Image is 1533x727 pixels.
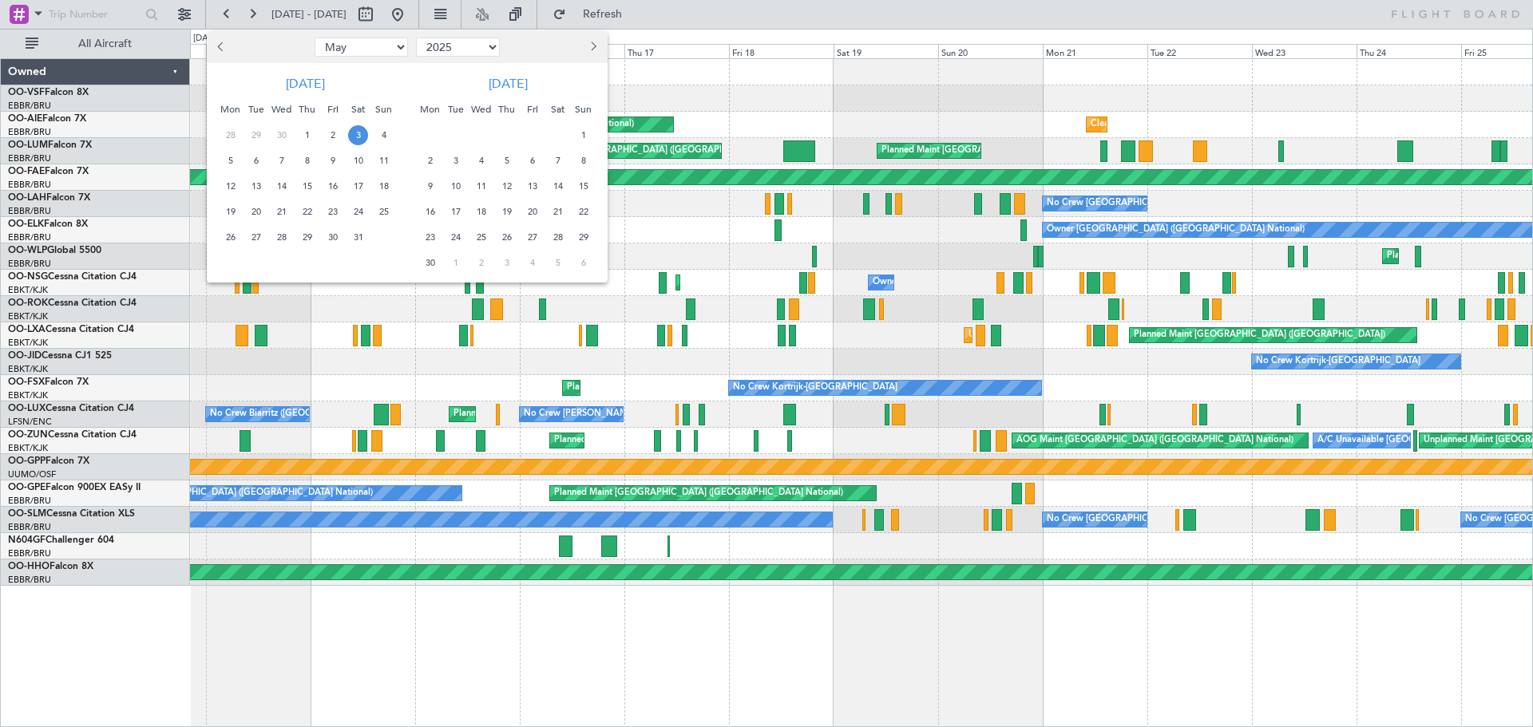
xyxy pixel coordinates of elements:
[548,253,568,273] span: 5
[573,176,593,196] span: 15
[320,122,346,148] div: 2-5-2025
[545,199,571,224] div: 21-6-2025
[548,227,568,247] span: 28
[520,250,545,275] div: 4-7-2025
[418,250,443,275] div: 30-6-2025
[320,148,346,173] div: 9-5-2025
[348,176,368,196] span: 17
[246,227,266,247] span: 27
[320,224,346,250] div: 30-5-2025
[494,173,520,199] div: 12-6-2025
[522,253,542,273] span: 4
[522,202,542,222] span: 20
[374,151,394,171] span: 11
[443,173,469,199] div: 10-6-2025
[443,224,469,250] div: 24-6-2025
[346,122,371,148] div: 3-5-2025
[218,199,244,224] div: 19-5-2025
[348,125,368,145] span: 3
[371,148,397,173] div: 11-5-2025
[420,202,440,222] span: 16
[497,151,517,171] span: 5
[246,151,266,171] span: 6
[346,97,371,122] div: Sat
[471,253,491,273] span: 2
[348,202,368,222] span: 24
[571,224,596,250] div: 29-6-2025
[446,227,465,247] span: 24
[522,151,542,171] span: 6
[522,176,542,196] span: 13
[573,151,593,171] span: 8
[218,148,244,173] div: 5-5-2025
[320,97,346,122] div: Fri
[446,202,465,222] span: 17
[323,227,343,247] span: 30
[371,173,397,199] div: 18-5-2025
[497,202,517,222] span: 19
[446,253,465,273] span: 1
[371,97,397,122] div: Sun
[520,148,545,173] div: 6-6-2025
[548,151,568,171] span: 7
[418,224,443,250] div: 23-6-2025
[271,151,291,171] span: 7
[213,34,231,60] button: Previous month
[374,125,394,145] span: 4
[218,224,244,250] div: 26-5-2025
[469,97,494,122] div: Wed
[269,199,295,224] div: 21-5-2025
[494,148,520,173] div: 5-6-2025
[371,122,397,148] div: 4-5-2025
[271,227,291,247] span: 28
[297,202,317,222] span: 22
[218,97,244,122] div: Mon
[420,176,440,196] span: 9
[548,176,568,196] span: 14
[494,199,520,224] div: 19-6-2025
[297,125,317,145] span: 1
[545,250,571,275] div: 5-7-2025
[520,97,545,122] div: Fri
[323,125,343,145] span: 2
[418,199,443,224] div: 16-6-2025
[371,199,397,224] div: 25-5-2025
[246,176,266,196] span: 13
[522,227,542,247] span: 27
[418,173,443,199] div: 9-6-2025
[420,227,440,247] span: 23
[269,122,295,148] div: 30-4-2025
[573,125,593,145] span: 1
[320,173,346,199] div: 16-5-2025
[471,176,491,196] span: 11
[297,227,317,247] span: 29
[443,199,469,224] div: 17-6-2025
[446,176,465,196] span: 10
[571,199,596,224] div: 22-6-2025
[374,176,394,196] span: 18
[295,224,320,250] div: 29-5-2025
[295,97,320,122] div: Thu
[446,151,465,171] span: 3
[420,151,440,171] span: 2
[374,202,394,222] span: 25
[295,173,320,199] div: 15-5-2025
[246,125,266,145] span: 29
[346,148,371,173] div: 10-5-2025
[571,250,596,275] div: 6-7-2025
[573,202,593,222] span: 22
[269,148,295,173] div: 7-5-2025
[348,151,368,171] span: 10
[220,227,240,247] span: 26
[573,227,593,247] span: 29
[346,224,371,250] div: 31-5-2025
[244,97,269,122] div: Tue
[420,253,440,273] span: 30
[494,97,520,122] div: Thu
[571,148,596,173] div: 8-6-2025
[271,125,291,145] span: 30
[297,151,317,171] span: 8
[218,173,244,199] div: 12-5-2025
[220,151,240,171] span: 5
[246,202,266,222] span: 20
